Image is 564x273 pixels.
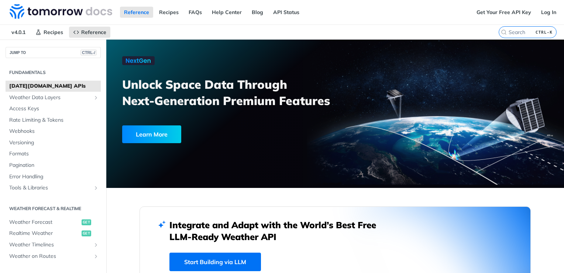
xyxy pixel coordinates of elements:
h3: Unlock Space Data Through Next-Generation Premium Features [122,76,343,109]
span: v4.0.1 [7,27,30,38]
a: Recipes [31,27,67,38]
span: Rate Limiting & Tokens [9,117,99,124]
a: Get Your Free API Key [472,7,535,18]
span: Reference [81,29,106,36]
a: Recipes [155,7,183,18]
span: CTRL-/ [80,50,97,55]
span: get [82,230,91,236]
span: Realtime Weather [9,230,80,237]
h2: Fundamentals [6,69,101,76]
a: Start Building via LLM [169,253,261,271]
a: Weather Data LayersShow subpages for Weather Data Layers [6,92,101,103]
a: Learn More [122,125,299,143]
span: Pagination [9,162,99,169]
a: Help Center [208,7,246,18]
img: Tomorrow.io Weather API Docs [10,4,112,19]
span: Recipes [44,29,63,36]
a: Rate Limiting & Tokens [6,115,101,126]
button: Show subpages for Weather Timelines [93,242,99,248]
a: FAQs [185,7,206,18]
button: Show subpages for Weather Data Layers [93,95,99,101]
a: Reference [120,7,153,18]
img: NextGen [122,56,155,65]
a: Weather TimelinesShow subpages for Weather Timelines [6,239,101,250]
a: Weather on RoutesShow subpages for Weather on Routes [6,251,101,262]
span: Access Keys [9,105,99,112]
button: Show subpages for Weather on Routes [93,253,99,259]
h2: Integrate and Adapt with the World’s Best Free LLM-Ready Weather API [169,219,387,243]
a: Versioning [6,137,101,148]
span: Error Handling [9,173,99,181]
a: [DATE][DOMAIN_NAME] APIs [6,81,101,92]
button: JUMP TOCTRL-/ [6,47,101,58]
span: Weather Forecast [9,219,80,226]
span: Weather on Routes [9,253,91,260]
span: Versioning [9,139,99,146]
a: Error Handling [6,171,101,182]
span: Weather Data Layers [9,94,91,101]
span: Tools & Libraries [9,184,91,192]
div: Learn More [122,125,181,143]
h2: Weather Forecast & realtime [6,205,101,212]
a: Realtime Weatherget [6,228,101,239]
span: Webhooks [9,128,99,135]
a: Weather Forecastget [6,217,101,228]
span: Formats [9,150,99,158]
a: Pagination [6,160,101,171]
a: Tools & LibrariesShow subpages for Tools & Libraries [6,182,101,193]
a: Blog [248,7,267,18]
span: get [82,219,91,225]
span: Weather Timelines [9,241,91,249]
kbd: CTRL-K [534,28,554,36]
a: Access Keys [6,103,101,114]
a: API Status [269,7,303,18]
svg: Search [501,29,507,35]
span: [DATE][DOMAIN_NAME] APIs [9,82,99,90]
a: Webhooks [6,126,101,137]
a: Reference [69,27,110,38]
a: Log In [537,7,560,18]
button: Show subpages for Tools & Libraries [93,185,99,191]
a: Formats [6,148,101,159]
